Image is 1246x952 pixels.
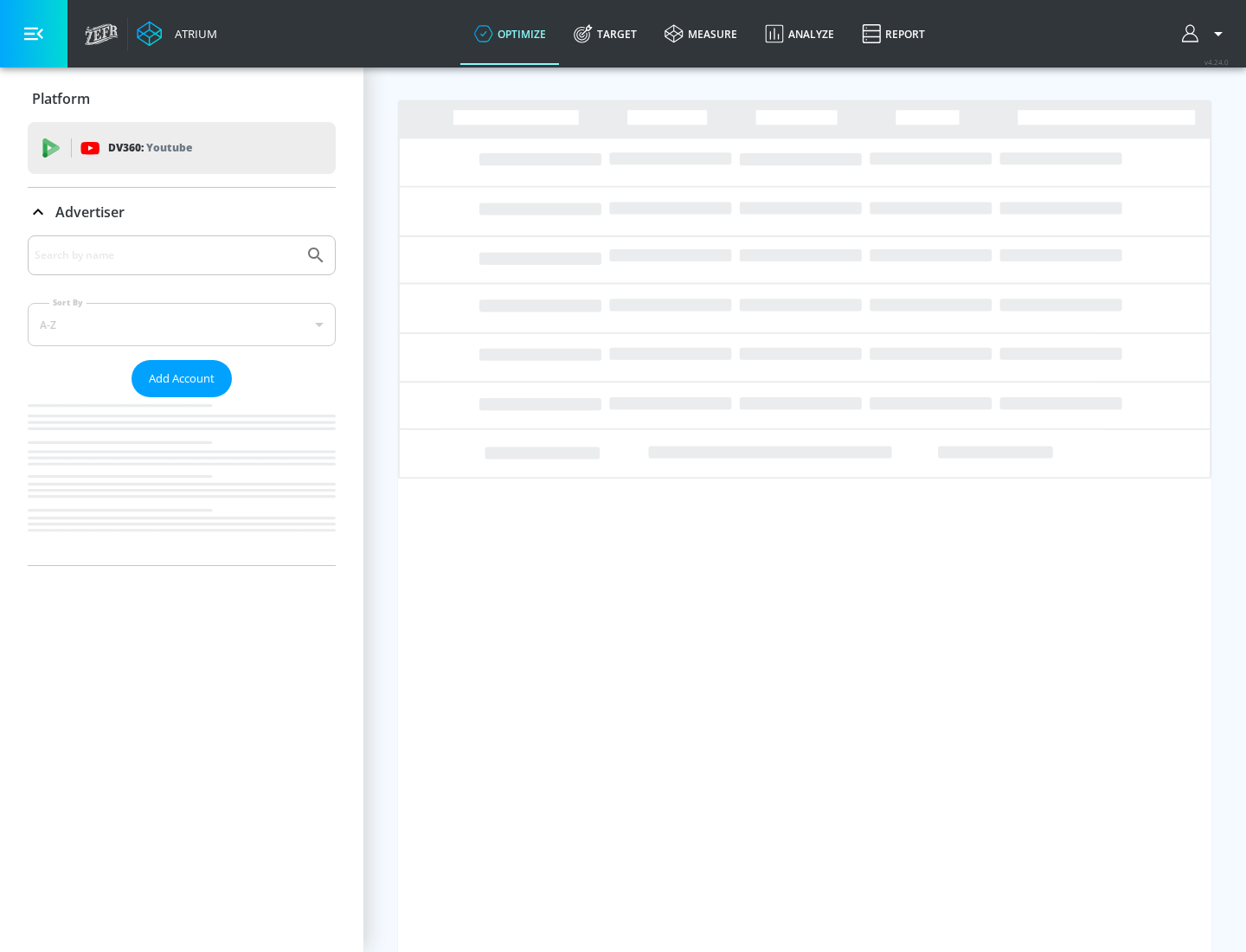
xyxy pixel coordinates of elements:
a: optimize [460,3,560,65]
button: Add Account [132,360,232,397]
p: Advertiser [55,203,125,222]
p: Youtube [146,138,192,157]
input: Search by name [35,244,297,267]
label: Sort By [49,297,87,308]
a: measure [651,3,751,65]
div: Atrium [168,26,217,42]
div: A-Z [28,303,336,346]
a: Target [560,3,651,65]
p: DV360: [108,138,192,158]
div: Platform [28,74,336,123]
a: Analyze [751,3,848,65]
a: Atrium [137,21,217,47]
nav: list of Advertiser [28,397,336,565]
p: Platform [32,89,90,108]
span: Add Account [149,369,215,389]
span: v 4.24.0 [1204,57,1229,67]
div: DV360: Youtube [28,122,336,174]
div: Advertiser [28,235,336,565]
a: Report [848,3,939,65]
div: Advertiser [28,188,336,236]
